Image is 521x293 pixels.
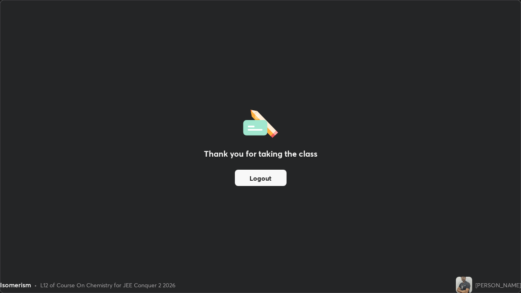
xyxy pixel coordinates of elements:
[34,281,37,289] div: •
[235,170,287,186] button: Logout
[40,281,175,289] div: L12 of Course On Chemistry for JEE Conquer 2 2026
[243,107,278,138] img: offlineFeedback.1438e8b3.svg
[456,277,472,293] img: ccf0eef2b82d49a09d5ef3771fe7629f.jpg
[204,148,317,160] h2: Thank you for taking the class
[475,281,521,289] div: [PERSON_NAME]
